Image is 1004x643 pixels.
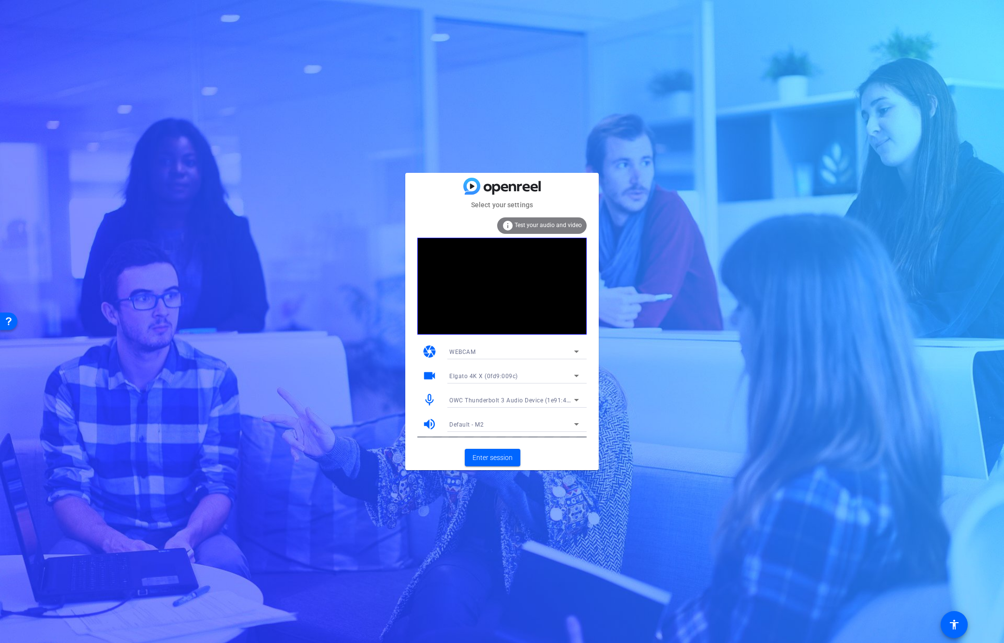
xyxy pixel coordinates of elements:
img: blue-gradient.svg [463,178,541,195]
span: WEBCAM [449,349,475,355]
mat-icon: accessibility [948,619,960,630]
mat-icon: mic_none [422,393,437,407]
span: Default - M2 [449,421,484,428]
span: OWC Thunderbolt 3 Audio Device (1e91:4001) [449,396,579,404]
span: Test your audio and video [515,222,582,229]
span: Elgato 4K X (0fd9:009c) [449,373,518,380]
mat-icon: camera [422,344,437,359]
button: Enter session [465,449,520,466]
mat-icon: volume_up [422,417,437,431]
span: Enter session [472,453,513,463]
mat-icon: info [502,220,514,231]
mat-card-subtitle: Select your settings [405,199,599,210]
mat-icon: videocam [422,368,437,383]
